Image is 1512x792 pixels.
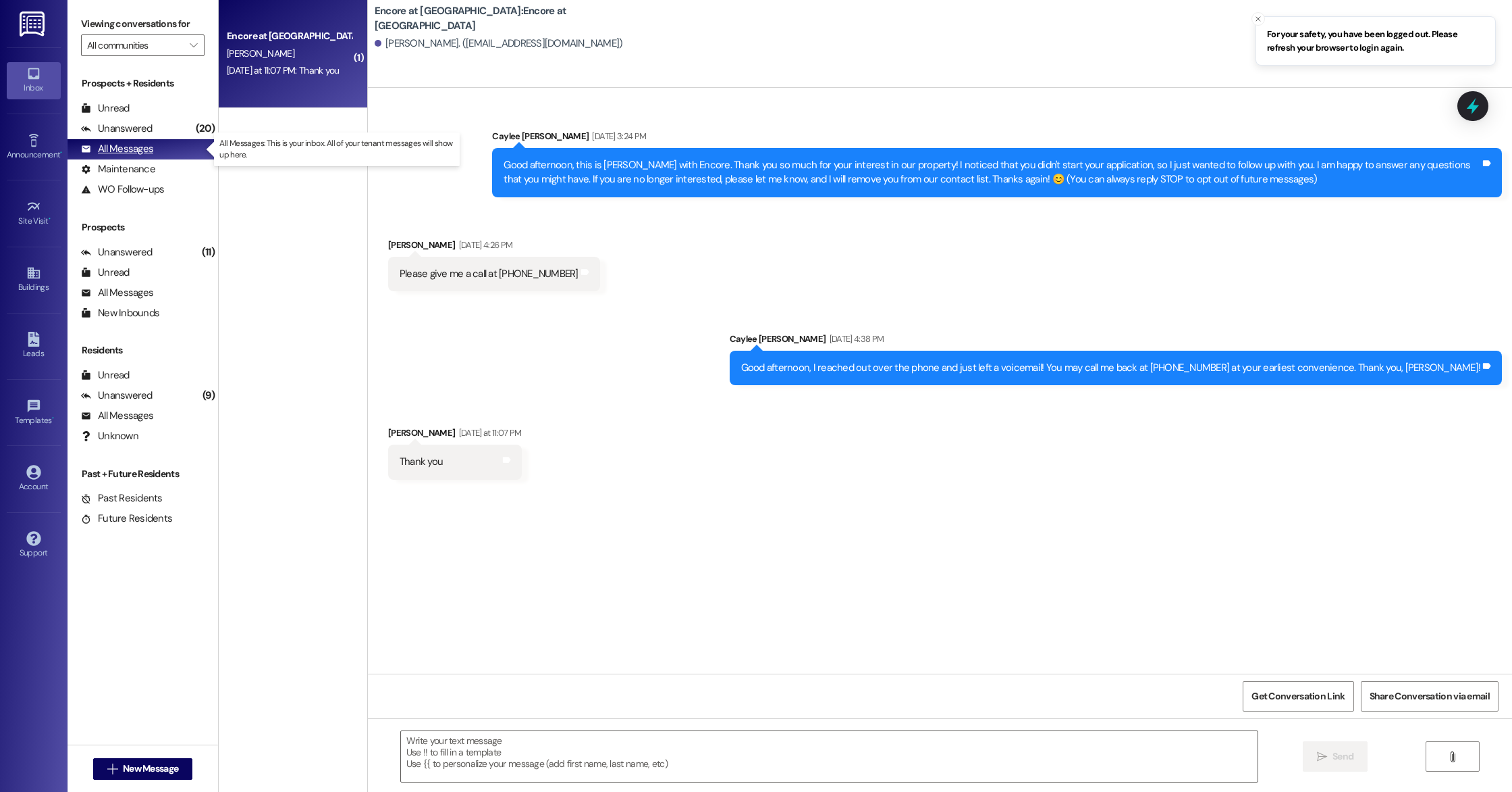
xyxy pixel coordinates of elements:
div: Maintenance [81,162,155,176]
i:  [107,764,117,774]
div: Unanswered [81,122,153,136]
div: All Messages [81,286,153,300]
a: Inbox [7,62,61,99]
div: [DATE] 4:38 PM [826,332,884,346]
span: • [52,414,54,423]
button: Share Conversation via email [1361,681,1498,712]
div: New Inbounds [81,306,159,320]
div: (9) [199,385,218,406]
div: Prospects + Residents [67,76,218,91]
button: Get Conversation Link [1243,681,1353,712]
div: Unanswered [81,389,153,403]
div: Past + Future Residents [67,467,218,481]
i:  [1447,751,1457,762]
p: All Messages: This is your inbox. All of your tenant messages will show up here. [219,138,454,161]
div: Unknown [81,429,138,443]
div: All Messages [81,142,153,156]
span: • [60,148,62,157]
div: Please give me a call at [PHONE_NUMBER] [400,267,578,281]
div: (11) [198,242,218,263]
div: Unread [81,266,130,280]
b: Encore at [GEOGRAPHIC_DATA]: Encore at [GEOGRAPHIC_DATA] [375,4,645,33]
div: Thank you [400,455,443,469]
div: [PERSON_NAME]. ([EMAIL_ADDRESS][DOMAIN_NAME]) [375,36,623,51]
div: Good afternoon, this is [PERSON_NAME] with Encore. Thank you so much for your interest in our pro... [504,158,1480,187]
i:  [1317,751,1327,762]
div: [DATE] 3:24 PM [589,129,646,143]
span: Share Conversation via email [1370,689,1490,703]
div: WO Follow-ups [81,182,164,197]
button: New Message [93,758,193,780]
a: Leads [7,328,61,364]
div: Caylee [PERSON_NAME] [492,129,1502,148]
a: Account [7,461,61,497]
span: [PERSON_NAME] [227,47,294,59]
a: Buildings [7,262,61,298]
div: [DATE] at 11:07 PM [456,426,522,440]
div: Good afternoon, I reached out over the phone and just left a voicemail! You may call me back at [... [741,361,1481,375]
div: Unanswered [81,245,153,259]
span: Send [1332,749,1353,764]
span: Get Conversation Link [1251,689,1345,703]
label: Viewing conversations for [81,14,205,34]
input: All communities [87,34,183,56]
div: Caylee [PERSON_NAME] [730,332,1503,351]
div: [PERSON_NAME] [388,238,600,257]
span: New Message [123,762,178,776]
span: • [49,214,51,224]
a: Site Visit • [7,195,61,232]
div: Prospects [67,220,218,234]
a: Support [7,527,61,564]
div: Future Residents [81,512,172,526]
div: Encore at [GEOGRAPHIC_DATA] [227,29,352,43]
button: Close toast [1251,12,1265,26]
div: Unread [81,368,130,382]
div: (20) [192,118,218,139]
div: Past Residents [81,491,163,505]
div: [DATE] 4:26 PM [456,238,513,252]
a: Templates • [7,395,61,431]
i:  [190,40,197,51]
button: Send [1303,741,1368,772]
img: ResiDesk Logo [20,11,47,36]
div: [DATE] at 11:07 PM: Thank you [227,64,340,76]
div: All Messages [81,409,153,423]
div: Unread [81,101,130,116]
div: [PERSON_NAME] [388,426,522,445]
span: For your safety, you have been logged out. Please refresh your browser to login again. [1267,28,1484,54]
div: Residents [67,343,218,357]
